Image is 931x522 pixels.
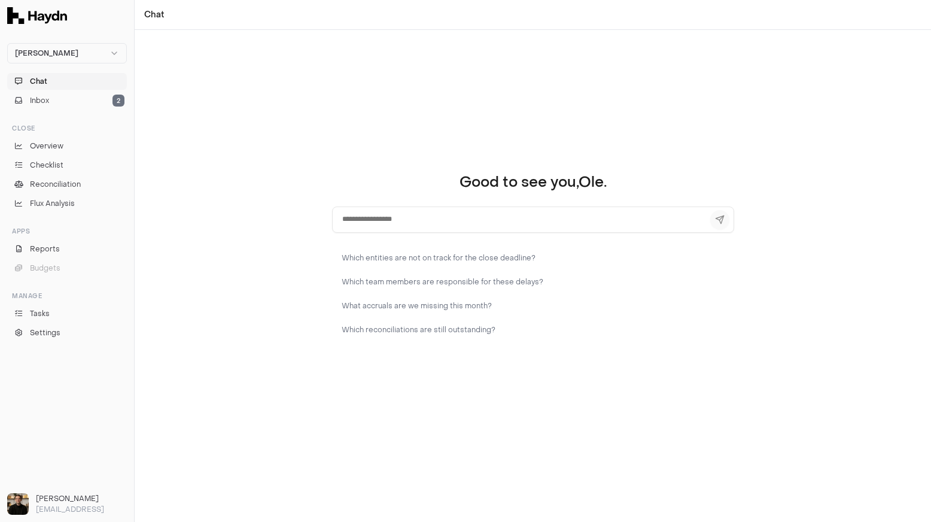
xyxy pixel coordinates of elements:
button: Which reconciliations are still outstanding? [332,319,734,341]
span: Reconciliation [30,179,81,190]
div: Manage [7,286,127,305]
span: Budgets [30,263,60,274]
span: [PERSON_NAME] [15,48,78,58]
span: Overview [30,141,63,151]
a: Overview [7,138,127,154]
div: Apps [7,221,127,241]
a: Settings [7,324,127,341]
button: What accruals are we missing this month? [332,295,734,317]
nav: breadcrumb [144,9,165,21]
a: Checklist [7,157,127,174]
span: Reports [30,244,60,254]
a: Tasks [7,305,127,322]
a: Reports [7,241,127,257]
span: Chat [30,76,47,87]
a: Flux Analysis [7,195,127,212]
button: [PERSON_NAME] [7,43,127,63]
a: Reconciliation [7,176,127,193]
span: Checklist [30,160,63,171]
img: Haydn Logo [7,7,67,24]
img: Ole Heine [7,493,29,515]
button: Inbox2 [7,92,127,109]
button: Budgets [7,260,127,277]
span: Inbox [30,95,49,106]
button: Chat [7,73,127,90]
h3: [PERSON_NAME] [36,493,127,504]
button: Which entities are not on track for the close deadline? [332,247,734,269]
button: Which team members are responsible for these delays? [332,271,734,293]
span: Settings [30,327,60,338]
p: [EMAIL_ADDRESS] [36,504,127,515]
div: Close [7,119,127,138]
h1: Good to see you, Ole . [332,173,734,192]
span: Tasks [30,308,50,319]
a: Chat [144,9,165,21]
span: Flux Analysis [30,198,75,209]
